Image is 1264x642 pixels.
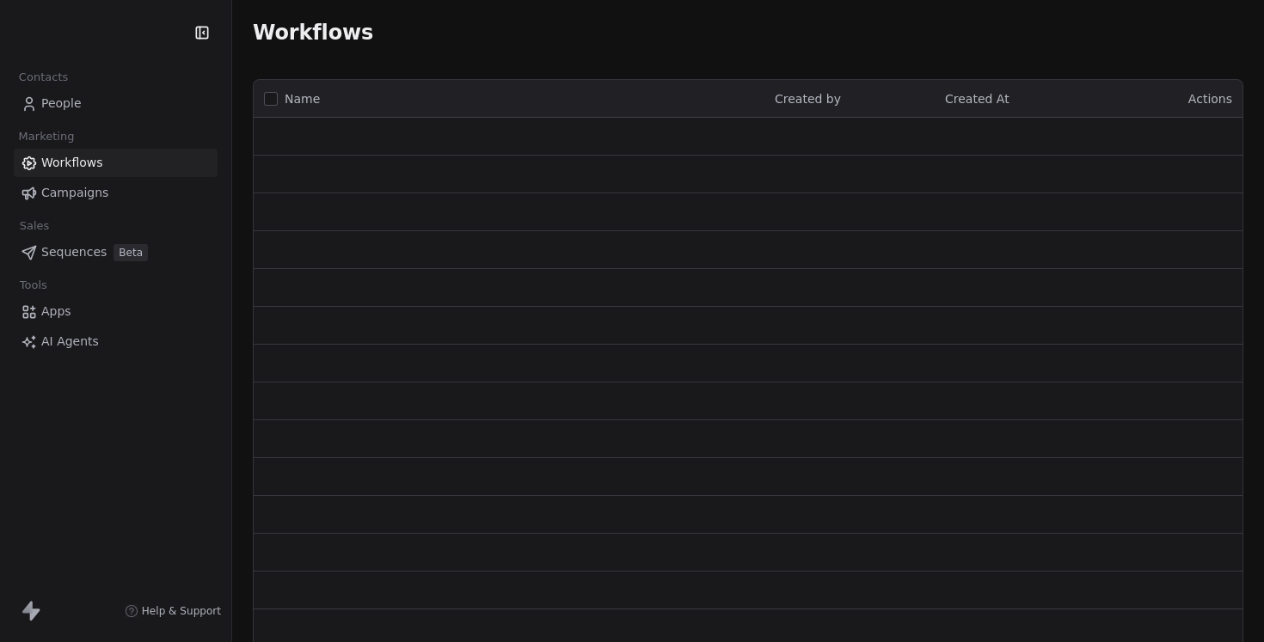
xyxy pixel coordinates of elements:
span: Sales [12,213,57,239]
span: Created At [945,92,1009,106]
a: AI Agents [14,327,218,356]
span: Tools [12,272,54,298]
a: Workflows [14,149,218,177]
span: Name [285,90,320,108]
a: People [14,89,218,118]
a: Campaigns [14,179,218,207]
span: Contacts [11,64,76,90]
span: Actions [1188,92,1232,106]
span: AI Agents [41,333,99,351]
span: Sequences [41,243,107,261]
a: Apps [14,297,218,326]
span: Marketing [11,124,82,150]
span: Created by [775,92,841,106]
span: Workflows [253,21,373,45]
a: Help & Support [125,604,221,618]
span: Campaigns [41,184,108,202]
span: Beta [114,244,148,261]
span: Apps [41,303,71,321]
a: SequencesBeta [14,238,218,266]
span: People [41,95,82,113]
span: Help & Support [142,604,221,618]
span: Workflows [41,154,103,172]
